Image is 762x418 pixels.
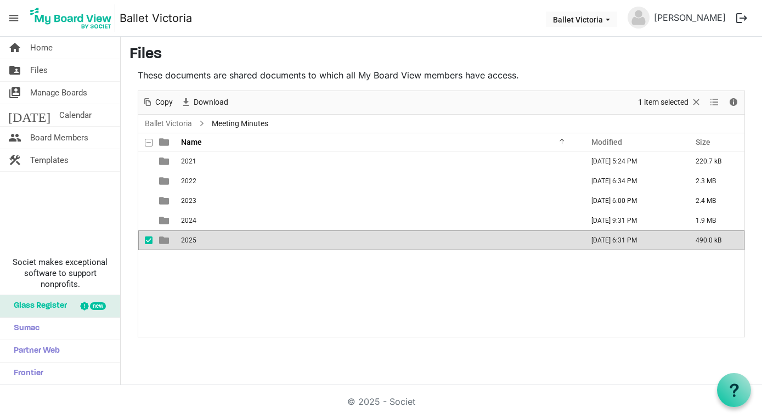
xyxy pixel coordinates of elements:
img: no-profile-picture.svg [628,7,650,29]
td: December 02, 2024 9:31 PM column header Modified [580,211,684,230]
span: menu [3,8,24,29]
span: 1 item selected [637,95,690,109]
td: February 06, 2024 6:00 PM column header Modified [580,191,684,211]
button: Copy [140,95,175,109]
td: is template cell column header type [153,230,178,250]
td: checkbox [138,171,153,191]
span: home [8,37,21,59]
span: Board Members [30,127,88,149]
span: people [8,127,21,149]
a: Ballet Victoria [143,117,194,131]
span: Size [696,138,710,146]
img: My Board View Logo [27,4,115,32]
td: 490.0 kB is template cell column header Size [684,230,744,250]
p: These documents are shared documents to which all My Board View members have access. [138,69,745,82]
span: Manage Boards [30,82,87,104]
td: 2021 is template cell column header Name [178,151,580,171]
span: 2021 [181,157,196,165]
button: Details [726,95,741,109]
span: 2025 [181,236,196,244]
button: View dropdownbutton [708,95,721,109]
span: Download [193,95,229,109]
span: 2024 [181,217,196,224]
a: [PERSON_NAME] [650,7,730,29]
span: Meeting Minutes [210,117,270,131]
td: 2.3 MB is template cell column header Size [684,171,744,191]
td: December 13, 2022 6:34 PM column header Modified [580,171,684,191]
td: 220.7 kB is template cell column header Size [684,151,744,171]
span: 2023 [181,197,196,205]
button: Ballet Victoria dropdownbutton [546,12,617,27]
span: 2022 [181,177,196,185]
h3: Files [129,46,753,64]
span: construction [8,149,21,171]
td: checkbox [138,211,153,230]
span: Home [30,37,53,59]
td: 2023 is template cell column header Name [178,191,580,211]
td: is template cell column header type [153,151,178,171]
td: is template cell column header type [153,191,178,211]
td: is template cell column header type [153,211,178,230]
div: Download [177,91,232,114]
td: is template cell column header type [153,171,178,191]
span: Societ makes exceptional software to support nonprofits. [5,257,115,290]
div: Copy [138,91,177,114]
button: Selection [636,95,704,109]
a: © 2025 - Societ [347,396,415,407]
span: Sumac [8,318,39,340]
td: 2025 is template cell column header Name [178,230,580,250]
td: checkbox [138,151,153,171]
span: folder_shared [8,59,21,81]
td: June 16, 2022 5:24 PM column header Modified [580,151,684,171]
span: Calendar [59,104,92,126]
button: Download [179,95,230,109]
td: 2.4 MB is template cell column header Size [684,191,744,211]
span: switch_account [8,82,21,104]
td: 1.9 MB is template cell column header Size [684,211,744,230]
span: Modified [591,138,622,146]
td: August 27, 2025 6:31 PM column header Modified [580,230,684,250]
span: Partner Web [8,340,60,362]
a: Ballet Victoria [120,7,192,29]
button: logout [730,7,753,30]
td: 2024 is template cell column header Name [178,211,580,230]
a: My Board View Logo [27,4,120,32]
span: Templates [30,149,69,171]
td: checkbox [138,191,153,211]
div: Clear selection [634,91,705,114]
td: checkbox [138,230,153,250]
span: Name [181,138,202,146]
td: 2022 is template cell column header Name [178,171,580,191]
span: Copy [154,95,174,109]
span: Frontier [8,363,43,385]
div: new [90,302,106,310]
div: Details [724,91,743,114]
div: View [705,91,724,114]
span: Glass Register [8,295,67,317]
span: [DATE] [8,104,50,126]
span: Files [30,59,48,81]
